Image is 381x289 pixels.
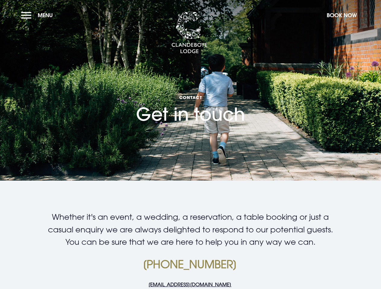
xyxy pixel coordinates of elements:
span: Contact [136,95,245,100]
h1: Get in touch [136,59,245,125]
button: Book Now [324,9,360,22]
p: Whether it's an event, a wedding, a reservation, a table booking or just a casual enquiry we are ... [47,211,334,248]
a: [EMAIL_ADDRESS][DOMAIN_NAME] [148,281,231,287]
button: Menu [21,9,56,22]
span: Menu [38,12,53,19]
a: [PHONE_NUMBER] [143,258,237,271]
img: Clandeboye Lodge [171,12,208,54]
